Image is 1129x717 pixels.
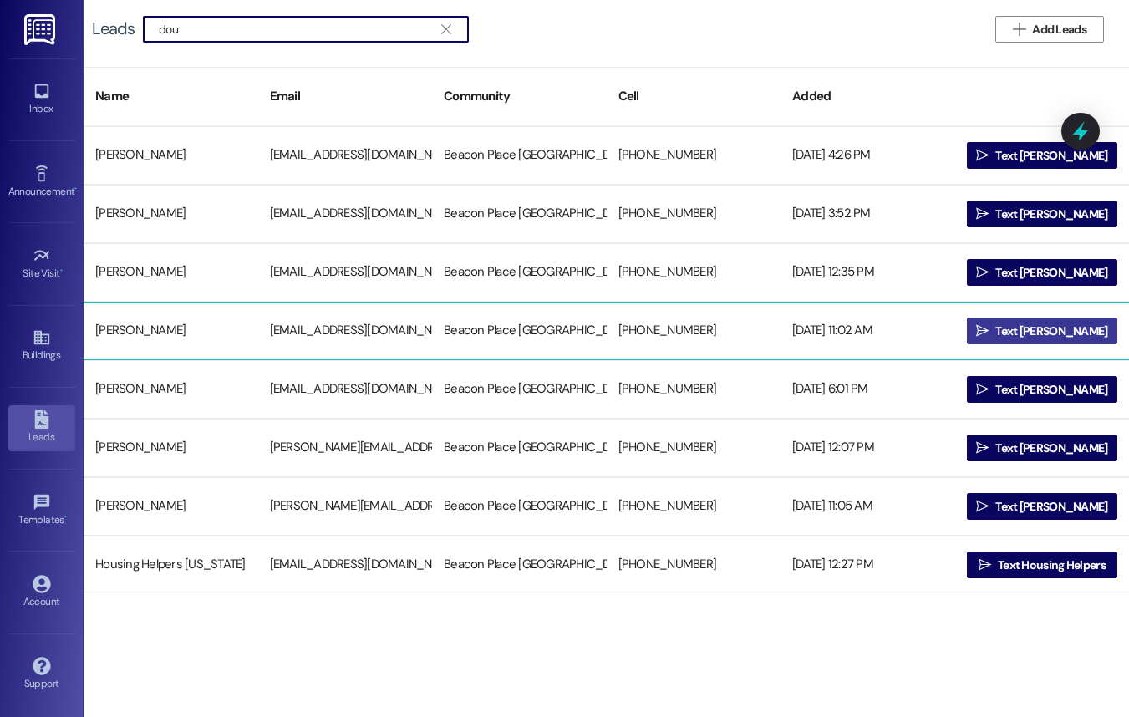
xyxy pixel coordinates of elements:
div: Beacon Place [GEOGRAPHIC_DATA] [432,314,607,348]
img: ResiDesk Logo [24,14,58,45]
span: Text [PERSON_NAME] [995,440,1107,457]
div: [PERSON_NAME] [84,314,258,348]
div: Beacon Place [GEOGRAPHIC_DATA] [432,548,607,582]
span: Text [PERSON_NAME] [995,264,1107,282]
div: [PERSON_NAME][EMAIL_ADDRESS][PERSON_NAME][PERSON_NAME][DOMAIN_NAME] [258,431,433,465]
div: [PHONE_NUMBER] [607,139,781,172]
div: [DATE] 12:27 PM [781,548,955,582]
div: [DATE] 4:26 PM [781,139,955,172]
div: [EMAIL_ADDRESS][DOMAIN_NAME] [258,548,433,582]
button: Text [PERSON_NAME] [967,318,1118,344]
span: Text [PERSON_NAME] [995,498,1107,516]
a: Account [8,570,75,615]
div: Beacon Place [GEOGRAPHIC_DATA] [432,431,607,465]
button: Text [PERSON_NAME] [967,142,1118,169]
div: Leads [92,20,135,38]
button: Add Leads [995,16,1104,43]
div: [PHONE_NUMBER] [607,314,781,348]
button: Text [PERSON_NAME] [967,493,1118,520]
span: Text [PERSON_NAME] [995,206,1107,223]
div: [PHONE_NUMBER] [607,197,781,231]
div: [PHONE_NUMBER] [607,373,781,406]
div: [PERSON_NAME] [84,197,258,231]
div: Beacon Place [GEOGRAPHIC_DATA] [432,490,607,523]
div: Beacon Place [GEOGRAPHIC_DATA] [432,256,607,289]
i:  [976,383,989,396]
div: [PERSON_NAME][EMAIL_ADDRESS][PERSON_NAME][PERSON_NAME][DOMAIN_NAME] [258,490,433,523]
span: Text Housing Helpers [998,557,1106,574]
div: [PHONE_NUMBER] [607,548,781,582]
div: Name [84,76,258,117]
a: Templates • [8,488,75,533]
div: [EMAIL_ADDRESS][DOMAIN_NAME] [258,139,433,172]
i:  [441,23,450,36]
div: [PERSON_NAME] [84,431,258,465]
div: [EMAIL_ADDRESS][DOMAIN_NAME] [258,373,433,406]
button: Text [PERSON_NAME] [967,435,1118,461]
span: • [74,183,77,195]
a: Inbox [8,77,75,122]
a: Buildings [8,323,75,369]
button: Text [PERSON_NAME] [967,201,1118,227]
i:  [976,441,989,455]
div: [DATE] 11:02 AM [781,314,955,348]
div: [DATE] 12:07 PM [781,431,955,465]
div: [PHONE_NUMBER] [607,490,781,523]
div: [PERSON_NAME] [84,256,258,289]
i:  [976,324,989,338]
div: [PERSON_NAME] [84,373,258,406]
span: Add Leads [1032,21,1086,38]
i:  [976,207,989,221]
span: Text [PERSON_NAME] [995,381,1107,399]
div: [EMAIL_ADDRESS][DOMAIN_NAME] [258,197,433,231]
button: Text [PERSON_NAME] [967,376,1118,403]
div: [EMAIL_ADDRESS][DOMAIN_NAME] [258,256,433,289]
div: [PERSON_NAME] [84,490,258,523]
div: Beacon Place [GEOGRAPHIC_DATA] [432,373,607,406]
div: Cell [607,76,781,117]
div: Beacon Place [GEOGRAPHIC_DATA] [432,197,607,231]
button: Clear text [433,17,460,42]
div: [PHONE_NUMBER] [607,431,781,465]
button: Text Housing Helpers [967,552,1118,578]
button: Text [PERSON_NAME] [967,259,1118,286]
i:  [979,558,991,572]
div: [PHONE_NUMBER] [607,256,781,289]
span: • [60,265,63,277]
input: Search name/email/community (quotes for exact match e.g. "John Smith") [159,18,433,41]
div: [DATE] 11:05 AM [781,490,955,523]
span: Text [PERSON_NAME] [995,323,1107,340]
span: Text [PERSON_NAME] [995,147,1107,165]
div: Email [258,76,433,117]
div: [DATE] 6:01 PM [781,373,955,406]
i:  [1013,23,1025,36]
div: [PERSON_NAME] [84,139,258,172]
div: [EMAIL_ADDRESS][DOMAIN_NAME] [258,314,433,348]
div: Beacon Place [GEOGRAPHIC_DATA] [432,139,607,172]
div: Housing Helpers [US_STATE] [84,548,258,582]
div: Community [432,76,607,117]
a: Leads [8,405,75,450]
a: Support [8,652,75,697]
i:  [976,500,989,513]
a: Site Visit • [8,242,75,287]
div: [DATE] 3:52 PM [781,197,955,231]
i:  [976,266,989,279]
span: • [64,511,67,523]
div: Added [781,76,955,117]
div: [DATE] 12:35 PM [781,256,955,289]
i:  [976,149,989,162]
